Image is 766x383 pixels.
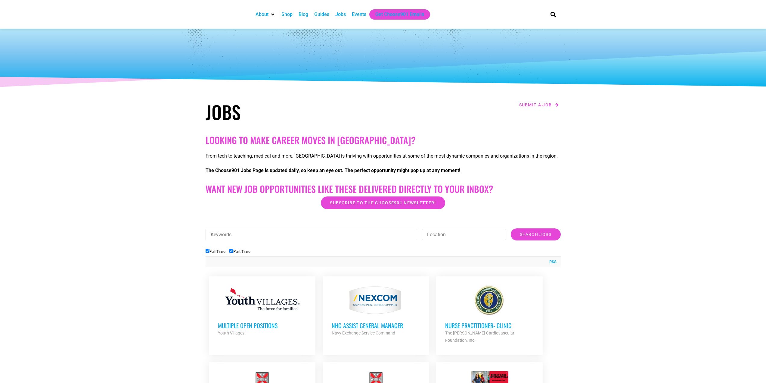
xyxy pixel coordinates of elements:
[436,276,543,353] a: Nurse Practitioner- Clinic The [PERSON_NAME] Cardiovascular Foundation, Inc.
[314,11,329,18] a: Guides
[229,249,233,253] input: Part Time
[253,9,278,20] div: About
[206,184,561,194] h2: Want New Job Opportunities like these Delivered Directly to your Inbox?
[422,229,506,240] input: Location
[330,201,436,205] span: Subscribe to the Choose901 newsletter!
[321,196,445,209] a: Subscribe to the Choose901 newsletter!
[335,11,346,18] a: Jobs
[332,331,395,335] strong: Navy Exchange Service Command
[332,322,420,329] h3: NHG ASSIST GENERAL MANAGER
[206,229,417,240] input: Keywords
[218,331,244,335] strong: Youth Villages
[299,11,308,18] a: Blog
[206,168,460,173] strong: The Choose901 Jobs Page is updated daily, so keep an eye out. The perfect opportunity might pop u...
[445,322,534,329] h3: Nurse Practitioner- Clinic
[206,152,561,160] p: From tech to teaching, medical and more, [GEOGRAPHIC_DATA] is thriving with opportunities at some...
[253,9,540,20] nav: Main nav
[546,259,557,265] a: RSS
[511,228,560,240] input: Search Jobs
[517,101,561,109] a: Submit a job
[206,249,225,254] label: Full Time
[323,276,429,346] a: NHG ASSIST GENERAL MANAGER Navy Exchange Service Command
[206,249,209,253] input: Full Time
[352,11,366,18] a: Events
[218,322,306,329] h3: Multiple Open Positions
[209,276,315,346] a: Multiple Open Positions Youth Villages
[206,101,380,123] h1: Jobs
[281,11,293,18] a: Shop
[445,331,514,343] strong: The [PERSON_NAME] Cardiovascular Foundation, Inc.
[548,9,558,19] div: Search
[229,249,250,254] label: Part Time
[375,11,424,18] a: Get Choose901 Emails
[519,103,552,107] span: Submit a job
[256,11,268,18] a: About
[206,135,561,146] h2: Looking to make career moves in [GEOGRAPHIC_DATA]?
